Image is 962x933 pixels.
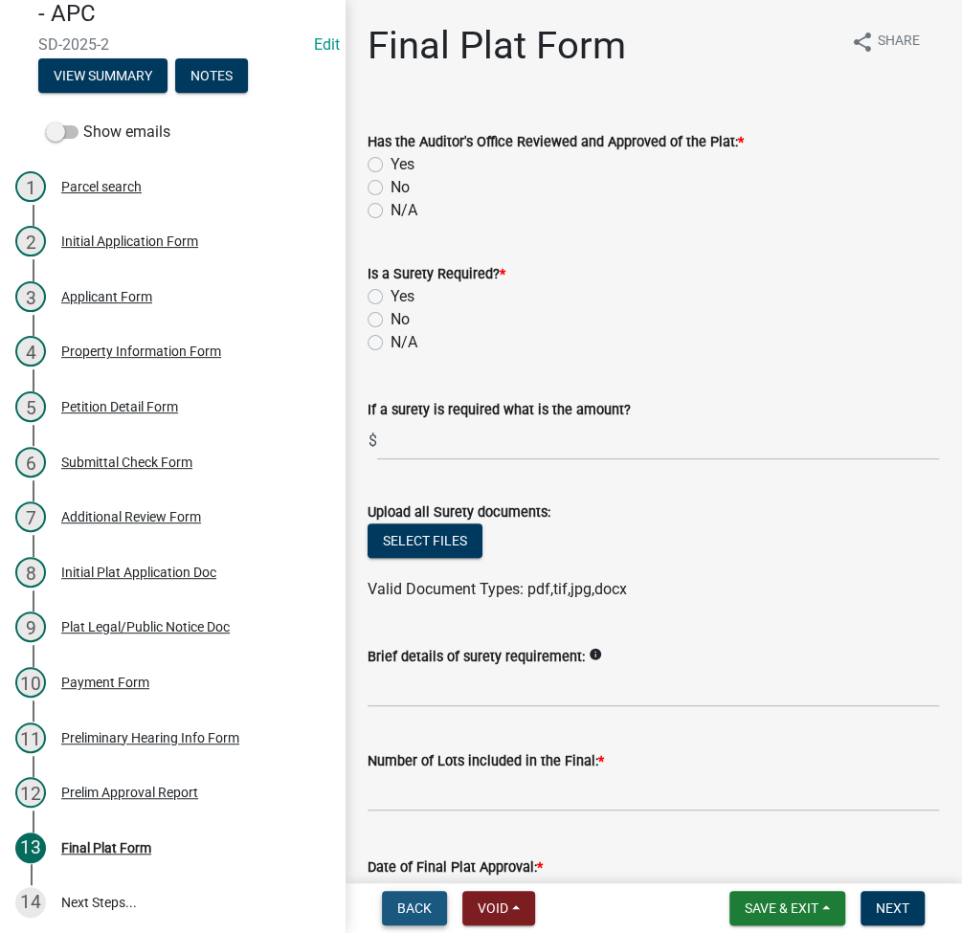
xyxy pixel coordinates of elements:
label: N/A [391,331,417,354]
div: Parcel search [61,180,142,193]
div: Initial Application Form [61,234,198,248]
h1: Final Plat Form [368,23,626,69]
label: Is a Surety Required? [368,268,505,281]
label: Show emails [46,121,170,144]
wm-modal-confirm: Summary [38,69,168,84]
span: Share [878,31,920,54]
a: Edit [314,35,340,54]
div: 14 [15,887,46,918]
label: If a surety is required what is the amount? [368,404,631,417]
label: Number of Lots included in the Final: [368,755,604,768]
button: shareShare [836,23,935,60]
span: SD-2025-2 [38,35,306,54]
div: 5 [15,391,46,422]
div: 10 [15,667,46,698]
label: Date of Final Plat Approval: [368,861,543,875]
span: Back [397,900,432,916]
button: Select files [368,523,482,558]
div: Prelim Approval Report [61,786,198,799]
label: No [391,176,410,199]
div: 4 [15,336,46,367]
div: 7 [15,501,46,532]
div: 3 [15,281,46,312]
div: 11 [15,722,46,753]
div: 6 [15,447,46,478]
label: N/A [391,199,417,222]
div: Initial Plat Application Doc [61,566,216,579]
label: Yes [391,153,414,176]
label: No [391,308,410,331]
span: $ [368,421,378,460]
span: Valid Document Types: pdf,tif,jpg,docx [368,580,627,598]
button: Next [861,891,925,925]
label: Has the Auditor's Office Reviewed and Approved of the Plat: [368,136,744,149]
div: Property Information Form [61,344,221,358]
div: 1 [15,171,46,202]
div: Applicant Form [61,290,152,303]
div: Additional Review Form [61,510,201,523]
button: Void [462,891,535,925]
label: Brief details of surety requirement: [368,651,585,664]
div: 13 [15,833,46,863]
div: Payment Form [61,676,149,689]
div: Petition Detail Form [61,400,178,413]
wm-modal-confirm: Edit Application Number [314,35,340,54]
span: Save & Exit [745,900,818,916]
wm-modal-confirm: Notes [175,69,248,84]
i: info [589,648,602,661]
div: 12 [15,777,46,808]
div: 9 [15,611,46,642]
label: Yes [391,285,414,308]
div: Final Plat Form [61,841,151,855]
span: Next [876,900,909,916]
i: share [851,31,874,54]
button: Save & Exit [729,891,845,925]
div: Plat Legal/Public Notice Doc [61,620,230,633]
button: View Summary [38,58,168,93]
span: Void [478,900,508,916]
div: Submittal Check Form [61,455,192,469]
label: Upload all Surety documents: [368,506,550,520]
button: Back [382,891,447,925]
div: Preliminary Hearing Info Form [61,731,239,744]
div: 8 [15,557,46,588]
div: 2 [15,226,46,256]
button: Notes [175,58,248,93]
